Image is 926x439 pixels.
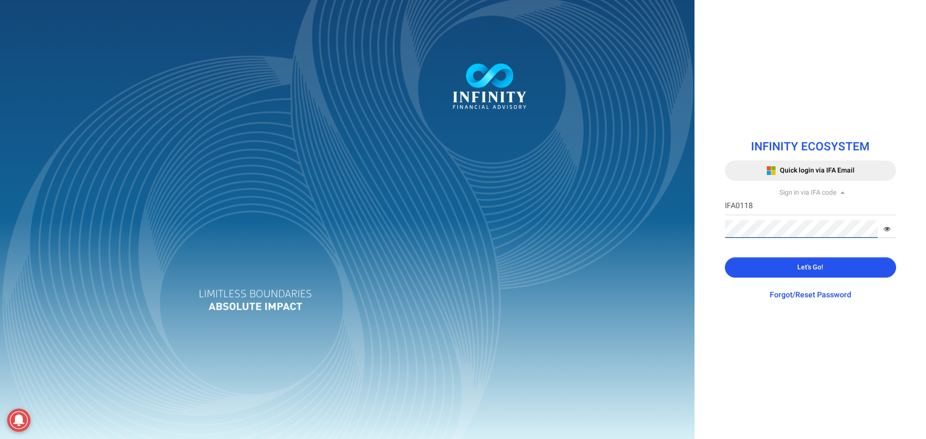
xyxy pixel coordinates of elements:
[779,187,836,198] span: Sign in via IFA code
[725,198,896,215] input: IFA Code
[725,188,896,198] div: Sign in via IFA code
[725,257,896,278] button: Let's Go!
[770,289,851,301] a: Forgot/Reset Password
[725,141,896,153] h1: INFINITY ECOSYSTEM
[725,160,896,181] button: Quick login via IFA Email
[797,262,823,272] span: Let's Go!
[780,165,855,175] span: Quick login via IFA Email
